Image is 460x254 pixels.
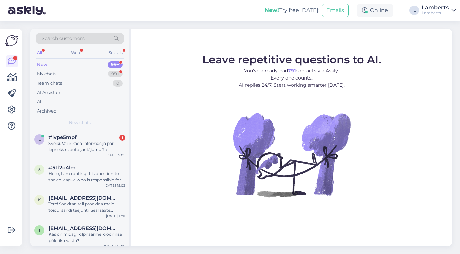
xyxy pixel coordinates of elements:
[357,4,393,17] div: Online
[48,201,125,213] div: Tere! Soovitan teil proovida meie toidulisandi teejuhti. Seal saate personaalseid soovitusi ja su...
[106,153,125,158] div: [DATE] 9:05
[48,165,76,171] span: #5tf2o4lm
[37,89,62,96] div: AI Assistant
[38,167,41,172] span: 5
[37,71,56,77] div: My chats
[37,61,47,68] div: New
[265,6,319,14] div: Try free [DATE]:
[70,48,81,57] div: Web
[37,80,62,87] div: Team chats
[69,120,91,126] span: New chats
[113,80,123,87] div: 0
[202,67,381,89] p: You’ve already had contacts via Askly. Every one counts. AI replies 24/7. Start working smarter [...
[48,171,125,183] div: Hello, I am routing this question to the colleague who is responsible for this topic. The reply m...
[42,35,85,42] span: Search customers
[322,4,349,17] button: Emails
[409,6,419,15] div: L
[38,137,41,142] span: l
[48,231,125,244] div: Kas on midagi kilpnäärme kroonilise põletiku vastu?
[288,68,296,74] b: 791
[265,7,279,13] b: New!
[202,53,381,66] span: Leave repetitive questions to AI.
[108,71,123,77] div: 99+
[37,108,57,115] div: Archived
[104,244,125,249] div: [DATE] 14:09
[231,94,352,215] img: No Chat active
[48,134,77,140] span: #lvpe5mpf
[48,195,119,201] span: kai@lambertseesti.ee
[37,98,43,105] div: All
[422,10,449,16] div: Lamberts
[106,213,125,218] div: [DATE] 17:11
[48,225,119,231] span: tiina.pahk@mail.ee
[38,228,41,233] span: t
[108,61,123,68] div: 99+
[5,34,18,47] img: Askly Logo
[104,183,125,188] div: [DATE] 15:02
[38,197,41,202] span: k
[107,48,124,57] div: Socials
[422,5,449,10] div: Lamberts
[36,48,43,57] div: All
[422,5,456,16] a: LambertsLamberts
[119,135,125,141] div: 1
[48,140,125,153] div: Sveiki. Vai ir kāda informācija par iepriekš uzdoto jautājumu ? \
